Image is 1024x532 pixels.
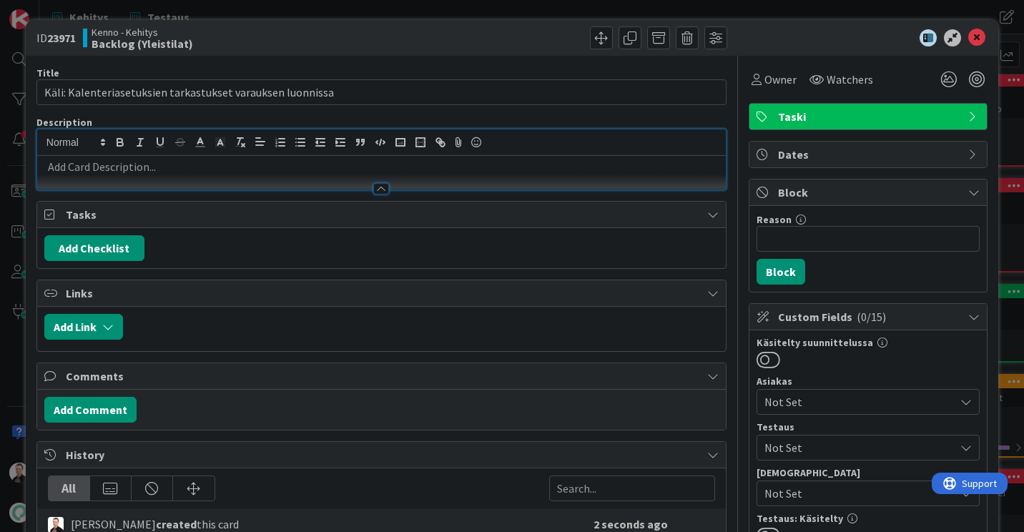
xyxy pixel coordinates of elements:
div: Testaus: Käsitelty [757,513,980,523]
div: Asiakas [757,376,980,386]
span: Support [30,2,65,19]
span: Taski [778,108,961,125]
input: Search... [549,476,715,501]
div: All [49,476,90,501]
b: 23971 [47,31,76,45]
button: Add Checklist [44,235,144,261]
span: Kenno - Kehitys [92,26,193,38]
label: Reason [757,213,792,226]
label: Title [36,66,59,79]
span: Comments [66,368,700,385]
span: Custom Fields [778,308,961,325]
span: History [66,446,700,463]
b: Backlog (Yleistilat) [92,38,193,49]
span: Block [778,184,961,201]
b: 2 seconds ago [594,517,668,531]
span: Not Set [764,485,955,502]
span: Tasks [66,206,700,223]
button: Add Comment [44,397,137,423]
span: ID [36,29,76,46]
button: Add Link [44,314,123,340]
span: Not Set [764,439,955,456]
span: Dates [778,146,961,163]
span: Description [36,116,92,129]
input: type card name here... [36,79,727,105]
span: Watchers [827,71,873,88]
div: [DEMOGRAPHIC_DATA] [757,468,980,478]
span: Owner [764,71,797,88]
span: Links [66,285,700,302]
b: created [156,517,197,531]
span: Not Set [764,393,955,410]
div: Testaus [757,422,980,432]
span: ( 0/15 ) [857,310,886,324]
div: Käsitelty suunnittelussa [757,338,980,348]
button: Block [757,259,805,285]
